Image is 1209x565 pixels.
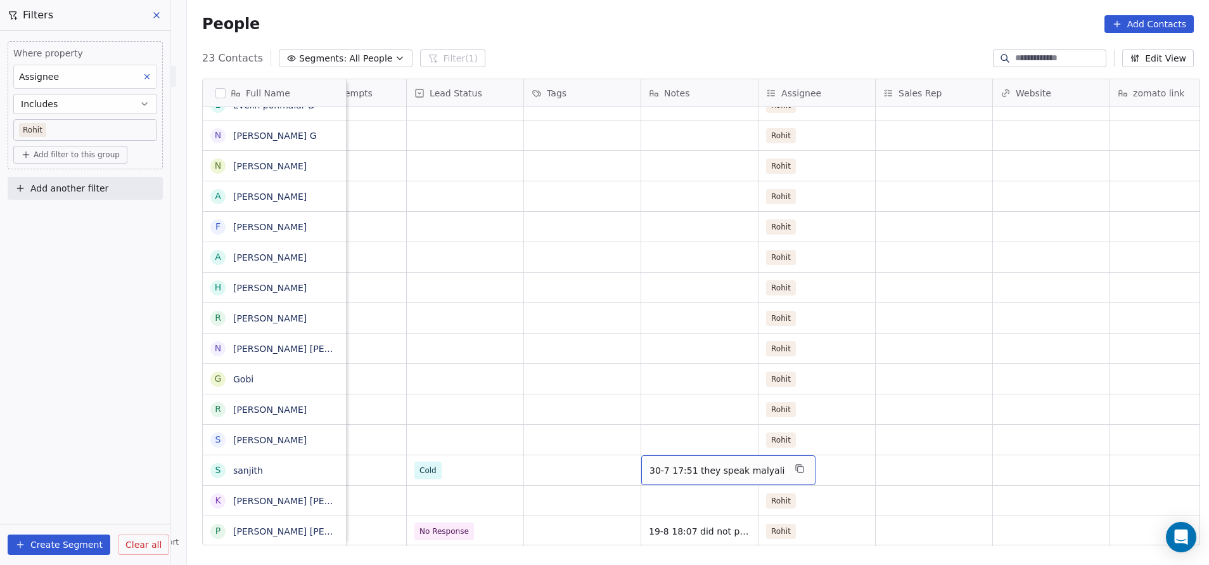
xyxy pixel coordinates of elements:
div: Call Attempts [290,79,406,107]
div: Assignee [758,79,875,107]
span: Rohit [766,189,796,204]
span: Website [1016,87,1051,100]
span: Tags [547,87,566,100]
a: sanjith [233,465,263,476]
button: Edit View [1122,49,1194,67]
div: K [215,494,221,507]
span: Rohit [766,250,796,265]
span: Assignee [781,87,821,100]
div: Sales Rep [876,79,992,107]
div: R [215,311,221,325]
span: No Response [419,525,469,538]
div: N [215,342,221,355]
a: [PERSON_NAME] [PERSON_NAME] [233,344,383,354]
div: Tags [524,79,641,107]
div: s [215,464,221,477]
a: [PERSON_NAME] [233,192,307,202]
button: Add Contacts [1104,15,1194,33]
span: 23 Contacts [202,51,263,66]
a: [PERSON_NAME] [PERSON_NAME] [233,496,383,506]
button: Filter(1) [420,49,485,67]
a: [PERSON_NAME] [233,252,307,263]
div: R [215,403,221,416]
div: F [215,220,221,233]
span: Rohit [766,432,796,448]
span: Rohit [766,311,796,326]
span: Rohit [766,219,796,235]
a: Evelin ponmalar D [233,100,315,110]
span: Segments: [299,52,347,65]
a: [PERSON_NAME] [233,405,307,415]
span: Full Name [246,87,290,100]
span: Rohit [766,280,796,295]
span: Rohit [766,372,796,387]
span: 30-7 17:51 they speak malyali [649,464,784,477]
span: Lead Status [430,87,482,100]
span: 19-8 18:07 did not pickup wa sent [649,525,750,538]
div: s [215,433,221,446]
div: A [215,190,221,203]
div: Lead Status [407,79,523,107]
div: Open Intercom Messenger [1166,522,1196,552]
span: Sales Rep [899,87,942,100]
span: All People [349,52,392,65]
span: Rohit [766,341,796,356]
a: [PERSON_NAME] [233,435,307,445]
div: Website [993,79,1110,107]
div: grid [203,107,347,546]
div: Notes [641,79,758,107]
a: [PERSON_NAME] [233,161,307,171]
span: Rohit [766,493,796,509]
a: [PERSON_NAME] [233,222,307,232]
span: zomato link [1133,87,1184,100]
div: G [215,372,222,386]
div: P [215,524,221,538]
div: Full Name [203,79,346,107]
span: Rohit [766,402,796,417]
span: Notes [664,87,689,100]
a: Gobi [233,374,253,384]
div: A [215,250,221,264]
span: People [202,15,260,34]
div: N [215,159,221,172]
div: N [215,129,221,142]
span: Rohit [766,159,796,174]
a: [PERSON_NAME] [233,283,307,293]
span: Rohit [766,128,796,143]
span: Cold [419,464,437,477]
a: [PERSON_NAME] [PERSON_NAME] [233,526,383,536]
a: [PERSON_NAME] G [233,131,317,141]
a: [PERSON_NAME] [233,313,307,323]
div: H [215,281,222,294]
span: Rohit [766,524,796,539]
